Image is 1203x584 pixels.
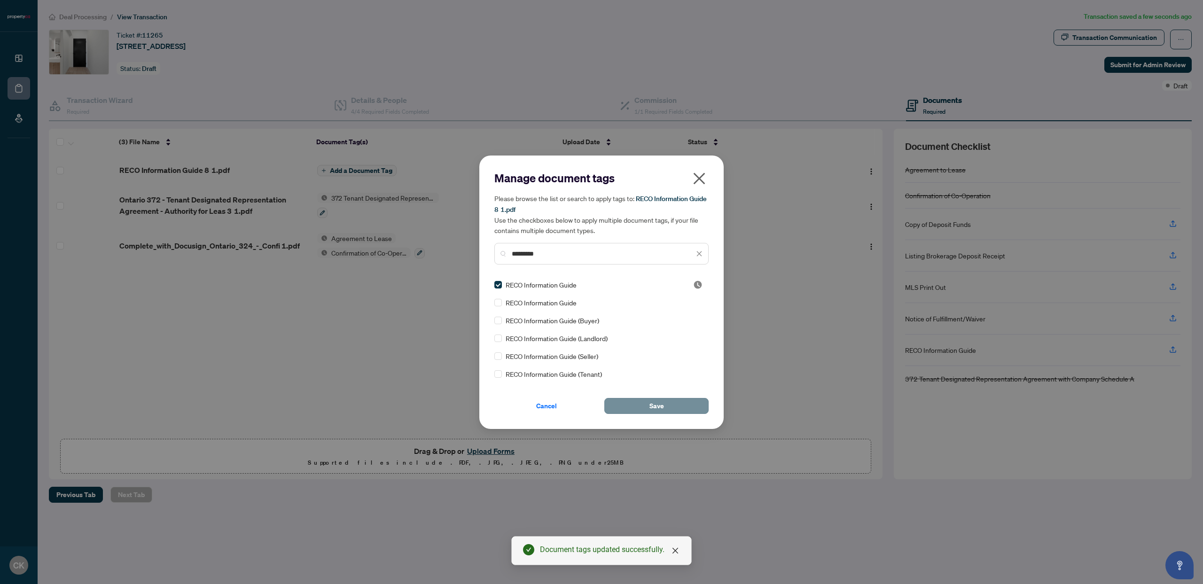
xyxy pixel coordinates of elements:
[692,171,707,186] span: close
[494,398,599,414] button: Cancel
[506,315,599,326] span: RECO Information Guide (Buyer)
[540,544,680,555] div: Document tags updated successfully.
[494,171,709,186] h2: Manage document tags
[693,280,703,289] img: status
[506,297,577,308] span: RECO Information Guide
[693,280,703,289] span: Pending Review
[494,195,707,214] span: RECO Information Guide 8 1.pdf
[696,250,703,257] span: close
[506,280,577,290] span: RECO Information Guide
[506,333,608,343] span: RECO Information Guide (Landlord)
[523,544,534,555] span: check-circle
[672,547,679,554] span: close
[670,545,680,556] a: Close
[494,193,709,235] h5: Please browse the list or search to apply tags to: Use the checkboxes below to apply multiple doc...
[506,369,602,379] span: RECO Information Guide (Tenant)
[536,398,557,413] span: Cancel
[649,398,664,413] span: Save
[604,398,709,414] button: Save
[1165,551,1194,579] button: Open asap
[506,351,598,361] span: RECO Information Guide (Seller)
